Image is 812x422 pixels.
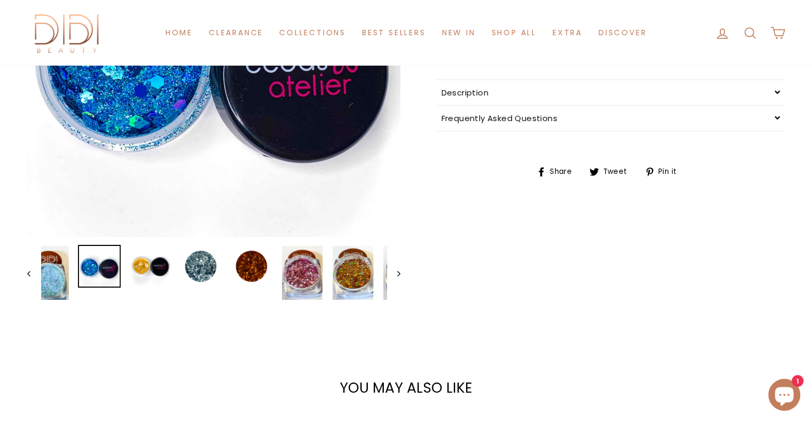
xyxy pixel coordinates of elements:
a: Shop All [483,23,544,43]
a: Discover [590,23,655,43]
a: Extra [545,23,590,43]
button: Next [387,245,400,301]
span: Pin it [657,166,684,178]
span: Description [442,87,488,98]
img: Try Chunky Singles [383,246,424,300]
img: Try Chunky Singles [333,246,373,300]
h3: You may also like [27,381,785,395]
a: New in [434,23,484,43]
button: Previous [27,245,41,301]
img: Try Chunky Singles [28,246,69,300]
a: Collections [271,23,354,43]
span: Frequently Asked Questions [442,113,557,124]
img: Try Chunky Singles [231,246,272,286]
img: Try Chunky Singles [180,246,221,286]
span: Tweet [602,166,635,178]
a: Clearance [201,23,271,43]
img: Try Chunky Singles [130,246,170,286]
img: Try Chunky Singles [282,246,322,300]
a: Home [157,23,201,43]
span: Share [548,166,580,178]
img: Try Chunky Singles [79,246,120,286]
ul: Primary [157,23,655,43]
inbox-online-store-chat: Shopify online store chat [765,379,803,413]
a: Best Sellers [354,23,434,43]
img: Didi Beauty Co. [27,11,107,55]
